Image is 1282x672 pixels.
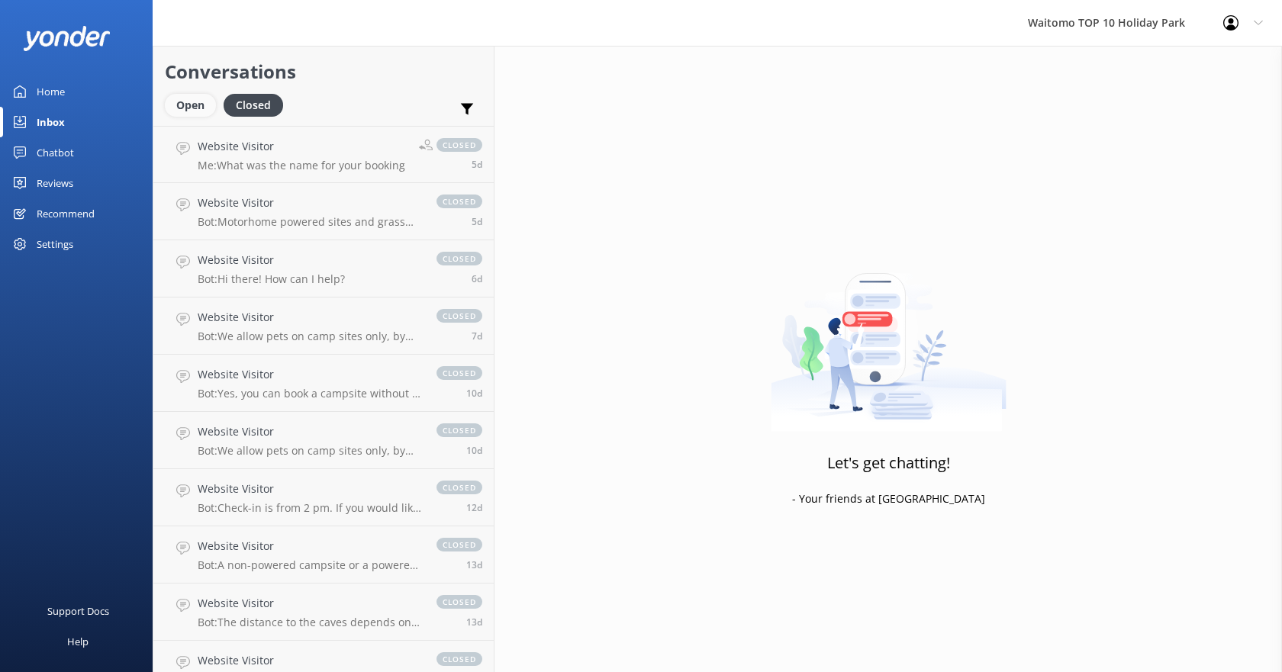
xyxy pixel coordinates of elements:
span: closed [436,195,482,208]
h4: Website Visitor [198,652,421,669]
p: Bot: Yes, you can book a campsite without a tent. You can view campsite pricing and availability ... [198,387,421,400]
div: Chatbot [37,137,74,168]
img: artwork of a man stealing a conversation from at giant smartphone [771,241,1007,432]
h4: Website Visitor [198,423,421,440]
h4: Website Visitor [198,309,421,326]
h3: Let's get chatting! [827,451,950,475]
h4: Website Visitor [198,538,421,555]
span: Sep 10 2025 01:24pm (UTC +12:00) Pacific/Auckland [466,501,482,514]
p: Bot: We allow pets on camp sites only, by prior arrangement outside of peak season, with a charge... [198,444,421,458]
div: Closed [224,94,283,117]
div: Open [165,94,216,117]
h4: Website Visitor [198,252,345,268]
a: Website VisitorBot:Yes, you can book a campsite without a tent. You can view campsite pricing and... [153,355,494,412]
div: Home [37,76,65,107]
span: Sep 08 2025 08:05pm (UTC +12:00) Pacific/Auckland [466,558,482,571]
span: closed [436,309,482,323]
h4: Website Visitor [198,138,405,155]
a: Website VisitorMe:What was the name for your bookingclosed5d [153,126,494,183]
h2: Conversations [165,57,482,86]
h4: Website Visitor [198,481,421,497]
h4: Website Visitor [198,595,421,612]
div: Inbox [37,107,65,137]
div: Help [67,626,89,657]
span: closed [436,423,482,437]
span: closed [436,595,482,609]
span: closed [436,138,482,152]
span: Sep 11 2025 09:37pm (UTC +12:00) Pacific/Auckland [466,444,482,457]
p: Bot: Hi there! How can I help? [198,272,345,286]
p: Bot: Motorhome powered sites and grass powered sites cost $64 for 2 people per night. Premium sit... [198,215,421,229]
a: Website VisitorBot:Check-in is from 2 pm. If you would like to check in earlier than 2 pm, please... [153,469,494,526]
h4: Website Visitor [198,195,421,211]
span: Sep 12 2025 10:03am (UTC +12:00) Pacific/Auckland [466,387,482,400]
a: Website VisitorBot:Hi there! How can I help?closed6d [153,240,494,297]
a: Website VisitorBot:A non-powered campsite or a powered motorhome site would be suitable for a Juc... [153,526,494,584]
a: Website VisitorBot:Motorhome powered sites and grass powered sites cost $64 for 2 people per nigh... [153,183,494,240]
a: Website VisitorBot:We allow pets on camp sites only, by prior arrangement outside of peak season,... [153,412,494,469]
a: Website VisitorBot:The distance to the caves depends on the tour you’ve booked. If you’re visitin... [153,584,494,641]
span: closed [436,252,482,265]
span: Sep 16 2025 09:29am (UTC +12:00) Pacific/Auckland [472,272,482,285]
div: Reviews [37,168,73,198]
img: yonder-white-logo.png [23,26,111,51]
a: Website VisitorBot:We allow pets on camp sites only, by prior arrangement outside of peak season,... [153,297,494,355]
span: Sep 16 2025 04:12pm (UTC +12:00) Pacific/Auckland [472,215,482,228]
span: Sep 16 2025 04:48pm (UTC +12:00) Pacific/Auckland [472,158,482,171]
p: Bot: We allow pets on camp sites only, by prior arrangement outside of peak season, with a charge... [198,330,421,343]
span: closed [436,366,482,380]
span: Sep 15 2025 11:15am (UTC +12:00) Pacific/Auckland [472,330,482,342]
p: Bot: A non-powered campsite or a powered motorhome site would be suitable for a Jucy camper. You ... [198,558,421,572]
span: closed [436,481,482,494]
h4: Website Visitor [198,366,421,383]
a: Closed [224,96,291,113]
div: Support Docs [47,596,109,626]
a: Open [165,96,224,113]
p: Bot: Check-in is from 2 pm. If you would like to check in earlier than 2 pm, please give our frie... [198,501,421,515]
span: closed [436,652,482,666]
p: Bot: The distance to the caves depends on the tour you’ve booked. If you’re visiting the 45-minut... [198,616,421,629]
span: closed [436,538,482,551]
div: Recommend [37,198,95,229]
p: Me: What was the name for your booking [198,159,405,172]
p: - Your friends at [GEOGRAPHIC_DATA] [792,490,985,507]
div: Settings [37,229,73,259]
span: Sep 08 2025 07:58pm (UTC +12:00) Pacific/Auckland [466,616,482,629]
